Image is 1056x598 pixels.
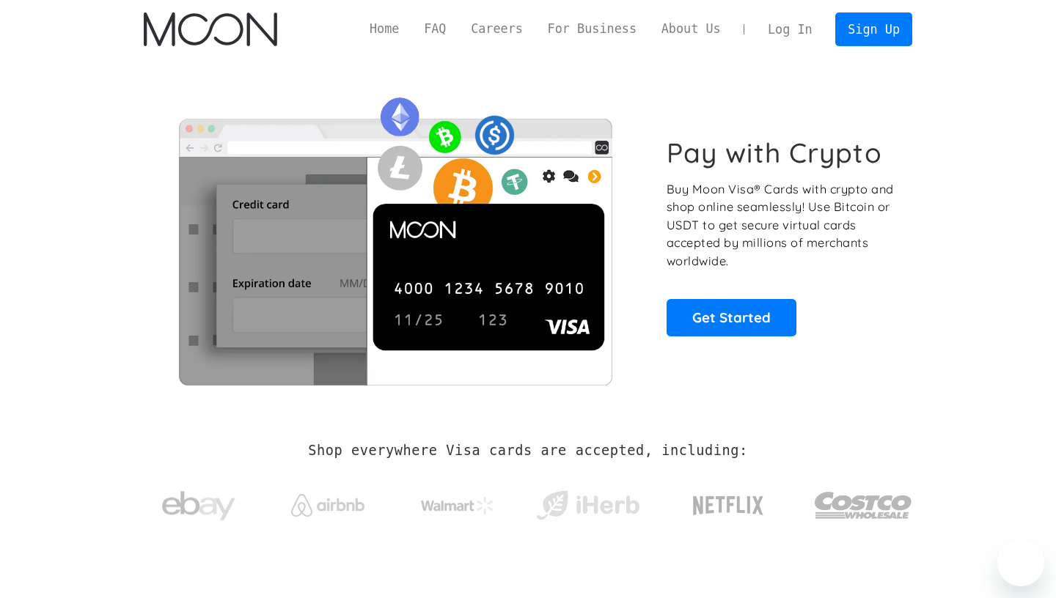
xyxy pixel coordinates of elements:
[421,497,494,514] img: Walmart
[535,20,649,38] a: For Business
[144,12,276,46] a: home
[692,487,765,524] img: Netflix
[357,20,411,38] a: Home
[144,468,253,536] a: ebay
[663,473,794,531] a: Netflix
[835,12,912,45] a: Sign Up
[667,180,896,270] p: Buy Moon Visa® Cards with crypto and shop online seamlessly! Use Bitcoin or USDT to get secure vi...
[458,20,535,38] a: Careers
[755,13,824,45] a: Log In
[162,483,235,529] img: ebay
[649,20,733,38] a: About Us
[667,299,796,336] a: Get Started
[308,443,747,459] h2: Shop everywhere Visa cards are accepted, including:
[144,12,276,46] img: Moon Logo
[403,482,513,522] a: Walmart
[667,136,882,169] h1: Pay with Crypto
[814,463,912,540] a: Costco
[274,479,383,524] a: Airbnb
[814,478,912,533] img: Costco
[997,539,1044,586] iframe: Button to launch messaging window
[533,472,642,532] a: iHerb
[411,20,458,38] a: FAQ
[533,487,642,525] img: iHerb
[291,494,364,517] img: Airbnb
[144,87,646,385] img: Moon Cards let you spend your crypto anywhere Visa is accepted.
